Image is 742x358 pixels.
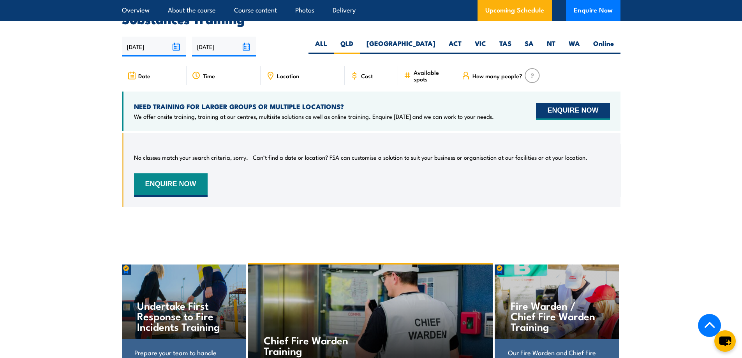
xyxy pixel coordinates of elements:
p: No classes match your search criteria, sorry. [134,153,248,161]
span: Time [203,72,215,79]
span: Available spots [414,69,451,82]
label: TAS [493,39,518,54]
p: We offer onsite training, training at our centres, multisite solutions as well as online training... [134,113,494,120]
span: Location [277,72,299,79]
span: How many people? [472,72,522,79]
p: Can’t find a date or location? FSA can customise a solution to suit your business or organisation... [253,153,587,161]
button: ENQUIRE NOW [134,173,208,197]
h4: Fire Warden / Chief Fire Warden Training [511,300,603,332]
h4: NEED TRAINING FOR LARGER GROUPS OR MULTIPLE LOCATIONS? [134,102,494,111]
button: chat-button [714,330,736,352]
h2: UPCOMING SCHEDULE FOR - "Handle Dangerous Goods and Hazardous Substances Training" [122,2,620,24]
label: ALL [308,39,334,54]
label: NT [540,39,562,54]
input: From date [122,37,186,56]
label: WA [562,39,587,54]
label: SA [518,39,540,54]
span: Date [138,72,150,79]
label: [GEOGRAPHIC_DATA] [360,39,442,54]
label: VIC [468,39,493,54]
label: QLD [334,39,360,54]
input: To date [192,37,256,56]
button: ENQUIRE NOW [536,103,610,120]
label: ACT [442,39,468,54]
span: Cost [361,72,373,79]
h4: Undertake First Response to Fire Incidents Training [137,300,229,332]
h4: Chief Fire Warden Training [264,335,355,356]
label: Online [587,39,620,54]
